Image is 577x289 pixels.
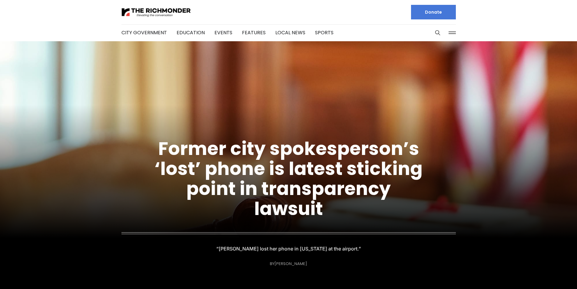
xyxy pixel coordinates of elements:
[526,259,577,289] iframe: portal-trigger
[121,7,191,18] img: The Richmonder
[315,29,333,36] a: Sports
[121,29,167,36] a: City Government
[275,29,305,36] a: Local News
[177,29,205,36] a: Education
[270,261,307,266] div: By
[242,29,266,36] a: Features
[411,5,456,19] a: Donate
[154,136,423,221] a: Former city spokesperson’s ‘lost’ phone is latest sticking point in transparency lawsuit
[274,261,307,267] a: [PERSON_NAME]
[221,244,357,253] p: “[PERSON_NAME] lost her phone in [US_STATE] at the airport.”
[214,29,232,36] a: Events
[433,28,442,37] button: Search this site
